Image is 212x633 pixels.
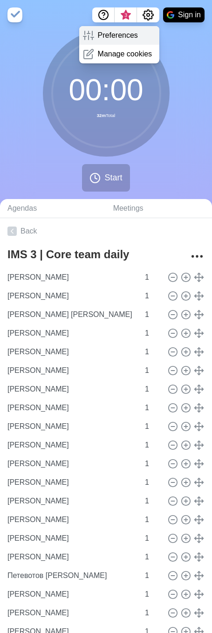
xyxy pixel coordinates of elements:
[4,454,139,473] input: Name
[141,473,164,492] input: Mins
[4,529,139,548] input: Name
[4,305,139,324] input: Name
[188,247,206,266] button: More
[4,436,139,454] input: Name
[141,361,164,380] input: Mins
[141,492,164,510] input: Mins
[7,7,22,22] img: timeblocks logo
[141,268,164,287] input: Mins
[4,417,139,436] input: Name
[92,7,115,22] button: Help
[141,566,164,585] input: Mins
[141,417,164,436] input: Mins
[141,529,164,548] input: Mins
[141,324,164,343] input: Mins
[4,343,139,361] input: Name
[141,454,164,473] input: Mins
[141,548,164,566] input: Mins
[4,380,139,399] input: Name
[4,287,139,305] input: Name
[4,510,139,529] input: Name
[82,164,130,192] button: Start
[141,380,164,399] input: Mins
[98,48,152,60] p: Manage cookies
[141,399,164,417] input: Mins
[163,7,205,22] button: Sign in
[4,361,139,380] input: Name
[4,492,139,510] input: Name
[4,604,139,622] input: Name
[4,566,139,585] input: Name
[141,305,164,324] input: Mins
[137,7,159,22] button: Settings
[98,30,138,41] p: Preferences
[141,343,164,361] input: Mins
[4,268,139,287] input: Name
[4,548,139,566] input: Name
[4,585,139,604] input: Name
[141,585,164,604] input: Mins
[115,7,137,22] button: What’s new
[167,11,174,19] img: google logo
[106,199,212,218] a: Meetings
[141,287,164,305] input: Mins
[4,473,139,492] input: Name
[141,510,164,529] input: Mins
[141,436,164,454] input: Mins
[4,324,139,343] input: Name
[4,399,139,417] input: Name
[122,12,130,19] span: 3
[104,172,122,184] span: Start
[141,604,164,622] input: Mins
